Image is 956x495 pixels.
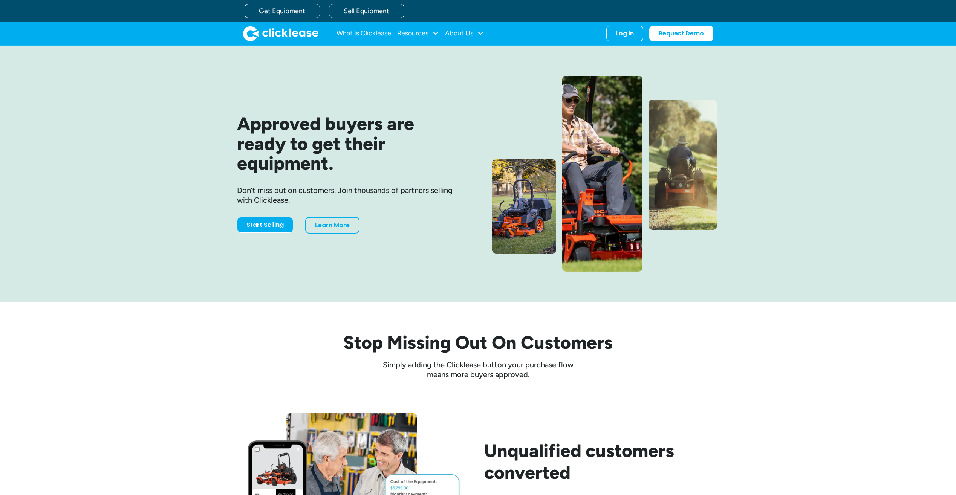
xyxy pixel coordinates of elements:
h2: Unqualified customers converted [484,440,719,483]
div: Resources [397,26,439,41]
a: What Is Clicklease [337,26,391,41]
a: home [243,26,318,41]
a: Request Demo [649,26,713,41]
p: Simply adding the Clicklease button your purchase flow means more buyers approved. [373,360,584,379]
a: Sell Equipment [329,4,404,18]
img: Clicklease logo [243,26,318,41]
h2: Stop Missing Out On Customers [237,332,719,354]
a: Learn More [305,217,359,234]
div: Log In [616,30,634,37]
a: Get Equipment [245,4,320,18]
h1: Approved buyers are ready to get their equipment. [237,114,466,173]
div: Don’t miss out on customers. Join thousands of partners selling with Clicklease. [237,185,466,205]
a: Start Selling [237,217,293,233]
div: About Us [445,26,484,41]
